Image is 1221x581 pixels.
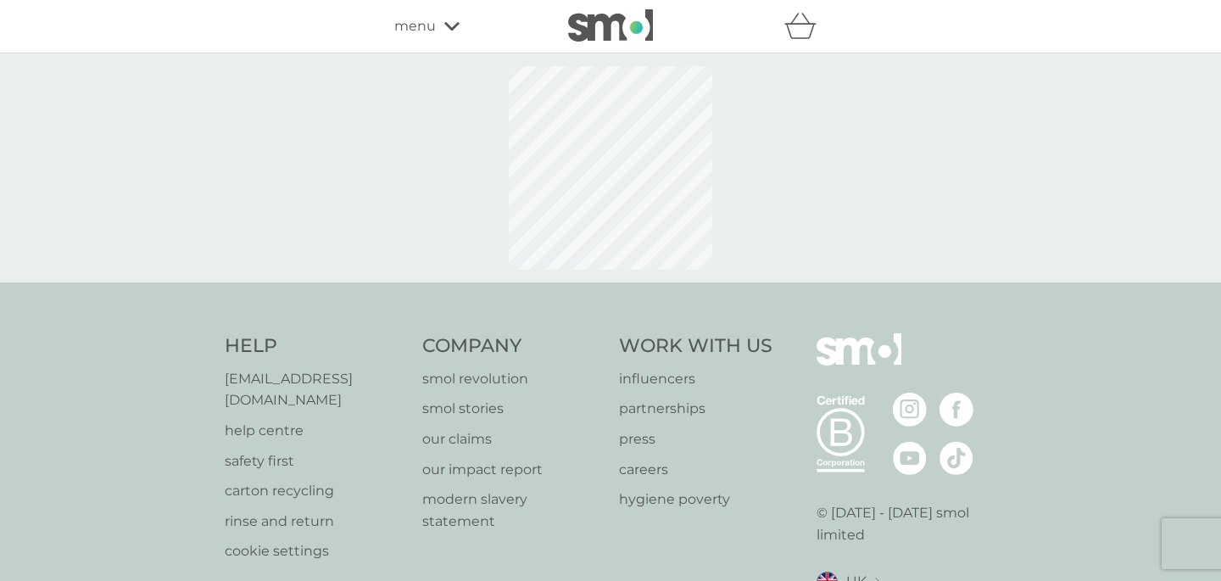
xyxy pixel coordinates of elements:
span: menu [394,15,436,37]
a: modern slavery statement [422,489,603,532]
a: cookie settings [225,540,405,562]
p: © [DATE] - [DATE] smol limited [817,502,997,545]
a: careers [619,459,772,481]
a: rinse and return [225,511,405,533]
h4: Company [422,333,603,360]
a: our claims [422,428,603,450]
a: hygiene poverty [619,489,772,511]
a: partnerships [619,398,772,420]
img: smol [817,333,901,391]
a: carton recycling [225,480,405,502]
img: visit the smol Tiktok page [939,441,973,475]
img: visit the smol Facebook page [939,393,973,427]
img: smol [568,9,653,42]
a: influencers [619,368,772,390]
a: smol revolution [422,368,603,390]
a: smol stories [422,398,603,420]
h4: Work With Us [619,333,772,360]
h4: Help [225,333,405,360]
a: our impact report [422,459,603,481]
div: basket [784,9,827,43]
img: visit the smol Youtube page [893,441,927,475]
a: press [619,428,772,450]
a: safety first [225,450,405,472]
a: [EMAIL_ADDRESS][DOMAIN_NAME] [225,368,405,411]
a: help centre [225,420,405,442]
img: visit the smol Instagram page [893,393,927,427]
